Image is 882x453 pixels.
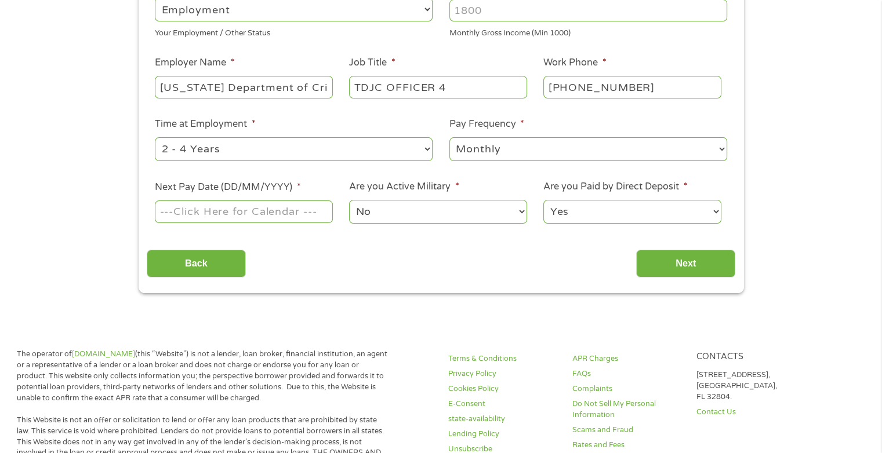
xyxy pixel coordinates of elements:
input: Back [147,250,246,278]
div: Your Employment / Other Status [155,24,433,39]
label: Pay Frequency [449,118,524,130]
a: Scams and Fraud [572,425,683,436]
a: Cookies Policy [448,383,558,394]
a: APR Charges [572,353,683,364]
p: [STREET_ADDRESS], [GEOGRAPHIC_DATA], FL 32804. [696,370,806,403]
div: Monthly Gross Income (Min 1000) [449,24,727,39]
label: Work Phone [543,57,606,69]
a: Complaints [572,383,683,394]
a: FAQs [572,368,683,379]
a: Privacy Policy [448,368,558,379]
input: ---Click Here for Calendar --- [155,200,332,222]
a: E-Consent [448,399,558,410]
label: Job Title [349,57,395,69]
input: (231) 754-4010 [543,76,721,98]
h4: Contacts [696,352,806,363]
label: Are you Paid by Direct Deposit [543,181,687,193]
a: Rates and Fees [572,440,683,451]
a: Terms & Conditions [448,353,558,364]
input: Next [636,250,735,278]
a: [DOMAIN_NAME] [72,349,135,359]
a: Lending Policy [448,429,558,440]
a: Do Not Sell My Personal Information [572,399,683,421]
input: Cashier [349,76,527,98]
p: The operator of (this “Website”) is not a lender, loan broker, financial institution, an agent or... [17,349,389,403]
a: state-availability [448,414,558,425]
label: Time at Employment [155,118,255,130]
input: Walmart [155,76,332,98]
label: Next Pay Date (DD/MM/YYYY) [155,181,300,193]
a: Contact Us [696,407,806,418]
label: Employer Name [155,57,234,69]
label: Are you Active Military [349,181,459,193]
